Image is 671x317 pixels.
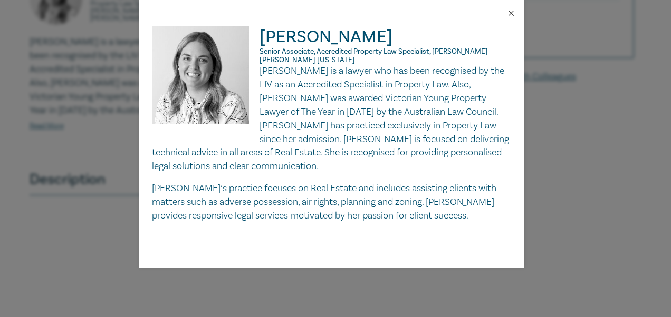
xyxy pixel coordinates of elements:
[152,182,512,223] p: [PERSON_NAME]’s practice focuses on Real Estate and includes assisting clients with matters such ...
[152,26,260,134] img: Lydia Eastwood
[152,26,512,64] h2: [PERSON_NAME]
[152,64,512,173] p: [PERSON_NAME] is a lawyer who has been recognised by the LIV as an Accredited Specialist in Prope...
[506,8,516,18] button: Close
[260,47,488,65] span: Senior Associate, Accredited Property Law Specialist, [PERSON_NAME] [PERSON_NAME] [US_STATE]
